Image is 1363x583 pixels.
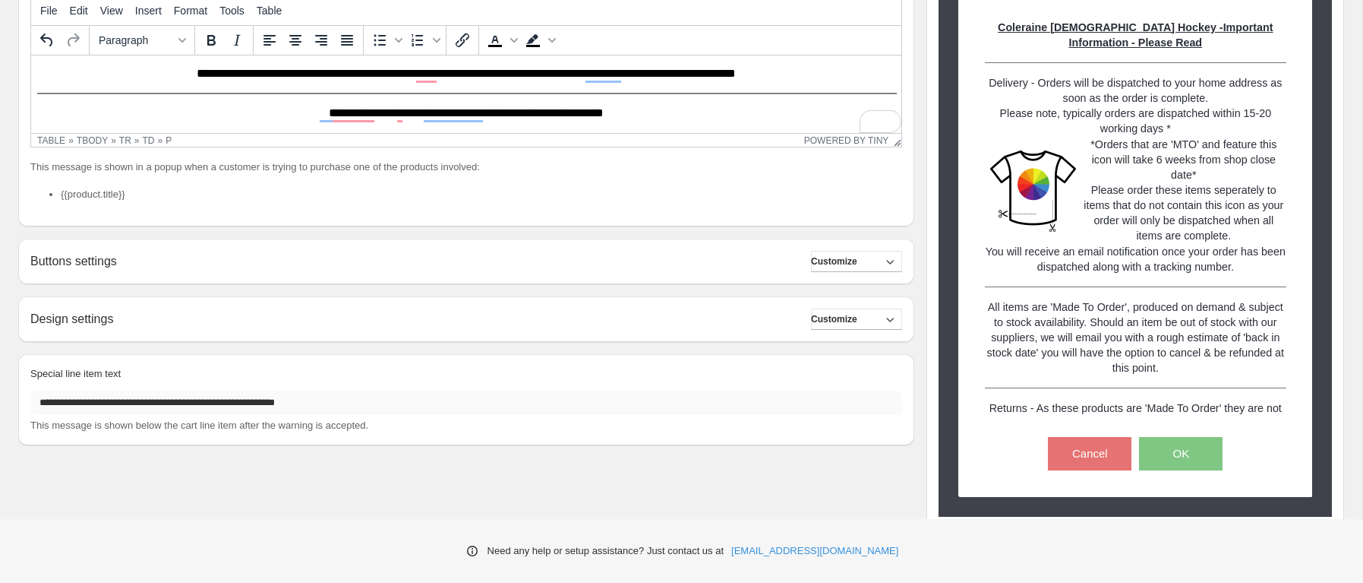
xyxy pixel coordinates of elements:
span: Edit [70,5,88,17]
p: Delivery - Orders will be dispatched to your home address as soon as the order is complete. [985,75,1286,106]
li: {{product.title}} [61,187,902,202]
div: Bullet list [367,27,405,53]
button: Formats [93,27,191,53]
span: Customize [811,255,857,268]
h2: Design settings [30,312,113,326]
span: Format [174,5,207,17]
p: Please order these items seperately to items that do not contain this icon as your order will onl... [1082,182,1286,243]
div: Numbered list [405,27,443,53]
div: Background color [520,27,558,53]
div: » [68,135,74,146]
span: Paragraph [99,34,173,46]
span: View [100,5,123,17]
button: Redo [60,27,86,53]
div: Resize [888,134,901,147]
button: Insert/edit link [450,27,475,53]
button: Customize [811,251,902,272]
div: td [143,135,155,146]
span: Insert [135,5,162,17]
div: Text color [482,27,520,53]
h2: Buttons settings [30,254,117,268]
div: » [158,135,163,146]
span: Table [257,5,282,17]
span: File [40,5,58,17]
button: Undo [34,27,60,53]
button: Cancel [1048,437,1131,471]
button: Align left [257,27,282,53]
div: tbody [77,135,108,146]
p: *Orders that are 'MTO' and feature this icon will take 6 weeks from shop close date* [1082,137,1286,182]
p: This message is shown in a popup when a customer is trying to purchase one of the products involved: [30,160,902,175]
p: All items are 'Made To Order', produced on demand & subject to stock availability. Should an item... [985,299,1286,375]
button: Bold [198,27,224,53]
button: Justify [334,27,360,53]
span: Special line item text [30,368,121,379]
p: Returns - As these products are 'Made To Order' they are not eligible for return and can not be e... [985,401,1286,431]
span: Tools [219,5,245,17]
p: Please note, typically orders are dispatched within 15-20 working days * [985,106,1286,136]
span: Customize [811,313,857,325]
div: table [37,135,65,146]
button: Customize [811,309,902,330]
iframe: Rich Text Area [31,55,901,133]
div: » [111,135,116,146]
a: [EMAIL_ADDRESS][DOMAIN_NAME] [731,543,898,559]
button: Align right [308,27,334,53]
p: You will receive an email notification once your order has been dispatched along with a tracking ... [985,244,1286,274]
button: Align center [282,27,308,53]
button: OK [1139,437,1223,471]
span: This message is shown below the cart line item after the warning is accepted. [30,420,368,431]
button: Italic [224,27,250,53]
div: » [134,135,140,146]
div: p [166,135,172,146]
a: Powered by Tiny [804,135,889,146]
div: tr [119,135,131,146]
strong: Coleraine [DEMOGRAPHIC_DATA] Hockey -Important Information - Please Read [998,21,1273,49]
